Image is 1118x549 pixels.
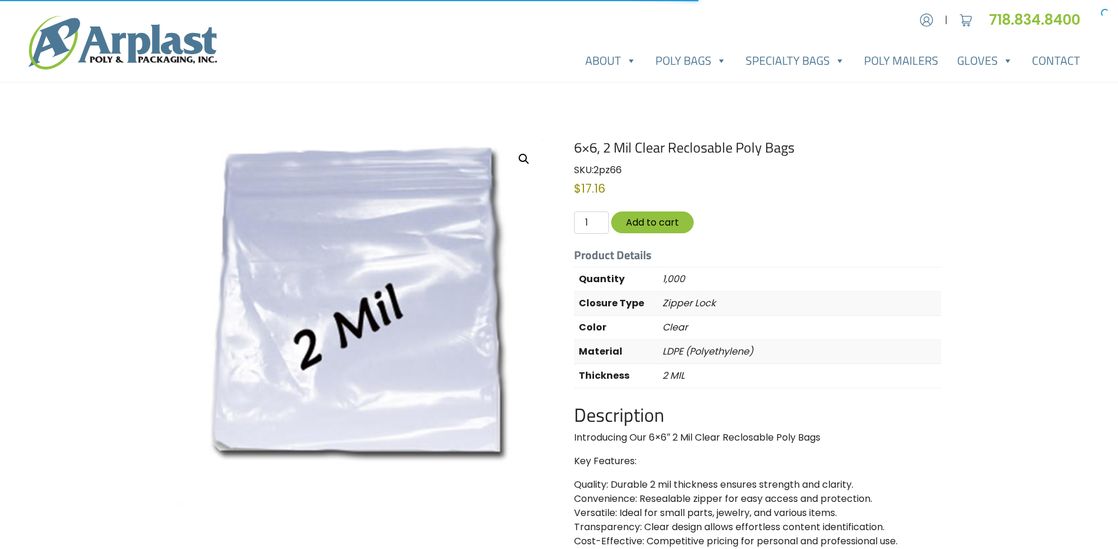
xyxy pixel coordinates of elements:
p: Introducing Our 6×6″ 2 Mil Clear Reclosable Poly Bags [574,431,941,445]
span: $ [574,180,581,197]
p: Key Features: [574,454,941,468]
a: About [576,49,646,72]
h5: Product Details [574,248,941,262]
span: | [945,13,948,27]
p: Zipper Lock [662,292,941,315]
button: Add to cart [611,211,694,233]
p: Clear [662,316,941,339]
th: Thickness [574,364,662,388]
a: 718.834.8400 [989,10,1090,29]
bdi: 17.16 [574,180,605,197]
a: Poly Bags [646,49,736,72]
img: logo [28,16,217,70]
table: Product Details [574,267,941,388]
a: Specialty Bags [736,49,855,72]
th: Color [574,316,662,340]
th: Material [574,340,662,364]
a: Gloves [948,49,1023,72]
h2: Description [574,404,941,426]
th: Quantity [574,267,662,292]
a: View full-screen image gallery [513,148,535,170]
p: 1,000 [662,267,941,291]
a: Contact [1023,49,1090,72]
img: 6x6, 2 Mil Clear Reclosable Poly Bags [177,139,544,505]
p: LDPE (Polyethylene) [662,340,941,363]
th: Closure Type [574,292,662,316]
input: Qty [574,211,608,234]
p: Quality: Durable 2 mil thickness ensures strength and clarity. Convenience: Resealable zipper for... [574,478,941,548]
span: SKU: [574,163,622,177]
a: Poly Mailers [855,49,948,72]
p: 2 MIL [662,364,941,388]
span: 2pz66 [593,163,622,177]
h1: 6×6, 2 Mil Clear Reclosable Poly Bags [574,139,941,156]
